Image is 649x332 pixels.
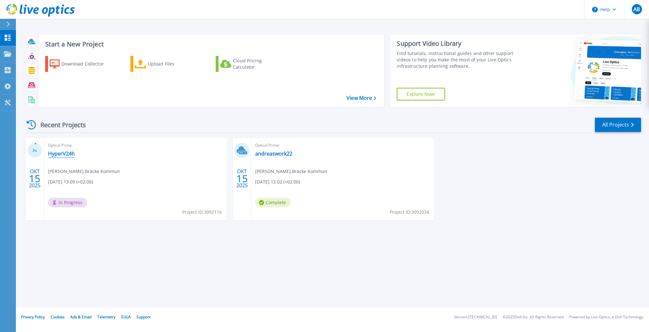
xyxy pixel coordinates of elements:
[346,95,376,101] a: View More
[182,209,222,216] span: Project ID: 3092116
[233,58,284,70] div: Cloud Pricing Calculator
[255,142,430,149] span: Optical Prime
[70,314,92,320] a: Ads & Email
[45,56,116,72] a: Download Collector
[61,58,112,70] div: Download Collector
[255,150,292,157] a: andreaswork22
[48,142,223,149] span: Optical Prime
[35,149,37,152] span: %
[397,50,525,69] div: Find tutorials, instructional guides and other support videos to help you make the most of your L...
[633,7,640,12] span: AB
[29,167,41,190] div: OKT 2025
[48,168,120,175] span: [PERSON_NAME] , Bräcke Kommun
[390,209,429,216] span: Project ID: 3092034
[48,178,93,185] span: [DATE] 13:09 (+02:00)
[595,118,641,132] a: All Projects
[569,315,643,319] li: Powered by Live Optics, a Dell Technology
[48,150,75,157] a: HyperV24h
[24,117,94,133] div: Recent Projects
[21,314,45,320] a: Privacy Policy
[397,39,525,48] div: Support Video Library
[29,176,40,181] span: 15
[255,168,327,175] span: [PERSON_NAME] , Bräcke Kommun
[97,314,115,320] a: Telemetry
[121,314,131,320] a: EULA
[255,198,291,207] span: Complete
[255,178,300,185] span: [DATE] 12:02 (+02:00)
[45,41,376,48] h3: Start a New Project
[397,88,445,100] a: Explore Now!
[503,315,563,319] li: © 2025 Dell Inc. All Rights Reserved
[130,56,201,72] a: Upload Files
[27,147,42,154] h3: 3
[236,167,248,190] div: OKT 2025
[236,176,248,181] span: 15
[136,314,150,320] a: Support
[148,58,199,70] div: Upload Files
[216,56,287,72] a: Cloud Pricing Calculator
[48,198,87,207] span: In Progress
[454,315,497,319] li: Version: [TECHNICAL_ID]
[51,314,65,320] a: Cookies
